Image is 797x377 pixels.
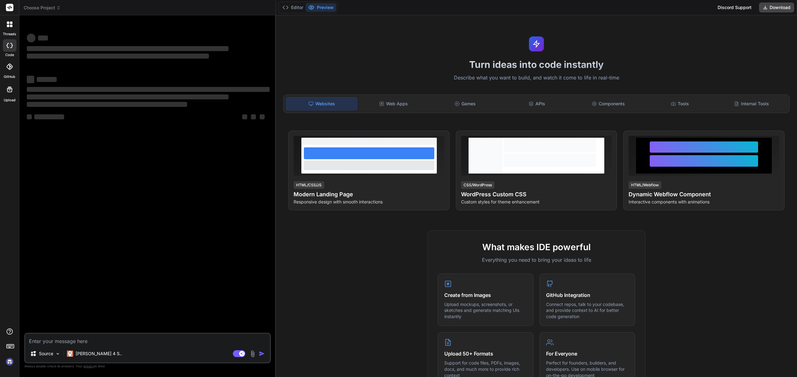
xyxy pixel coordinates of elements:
div: APIs [502,97,572,110]
label: code [5,52,14,58]
span: ‌ [27,94,229,99]
span: ‌ [260,114,265,119]
p: Upload mockups, screenshots, or sketches and generate matching UIs instantly [444,301,527,320]
h4: GitHub Integration [546,291,629,299]
span: ‌ [27,102,187,107]
label: threads [3,31,16,37]
p: Custom styles for theme enhancement [461,199,612,205]
p: Source [39,351,53,357]
div: Components [573,97,644,110]
div: CSS/WordPress [461,181,494,189]
div: HTML/CSS/JS [294,181,324,189]
span: ‌ [27,54,209,59]
p: Connect repos, talk to your codebase, and provide context to AI for better code generation [546,301,629,320]
p: Describe what you want to build, and watch it come to life in real-time [280,74,793,82]
button: Editor [280,3,306,12]
span: ‌ [34,114,64,119]
span: ‌ [37,77,57,82]
div: HTML/Webflow [629,181,661,189]
label: Upload [4,98,16,103]
div: Internal Tools [716,97,787,110]
span: privacy [83,364,95,368]
div: Web Apps [358,97,429,110]
span: ‌ [242,114,247,119]
h4: Upload 50+ Formats [444,350,527,357]
span: ‌ [27,46,229,51]
div: Discord Support [714,2,755,12]
p: Always double-check its answers. Your in Bind [24,363,271,369]
p: Responsive design with smooth interactions [294,199,444,205]
h4: Modern Landing Page [294,190,444,199]
h2: What makes IDE powerful [438,241,635,254]
label: GitHub [4,74,15,79]
div: Websites [286,97,357,110]
h4: For Everyone [546,350,629,357]
p: Everything you need to bring your ideas to life [438,256,635,264]
span: ‌ [38,36,48,41]
span: ‌ [27,76,34,83]
h4: Create from Images [444,291,527,299]
div: Tools [645,97,715,110]
h4: WordPress Custom CSS [461,190,612,199]
p: [PERSON_NAME] 4 S.. [76,351,122,357]
h4: Dynamic Webflow Component [629,190,779,199]
span: ‌ [27,114,32,119]
img: signin [4,356,15,367]
span: ‌ [251,114,256,119]
img: icon [259,351,265,357]
h1: Turn ideas into code instantly [280,59,793,70]
img: Claude 4 Sonnet [67,351,73,357]
img: attachment [249,350,256,357]
span: ‌ [27,87,270,92]
p: Interactive components with animations [629,199,779,205]
img: Pick Models [55,351,60,356]
button: Download [759,2,794,12]
div: Games [430,97,500,110]
span: ‌ [27,34,35,42]
button: Preview [306,3,336,12]
span: Choose Project [24,5,61,11]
